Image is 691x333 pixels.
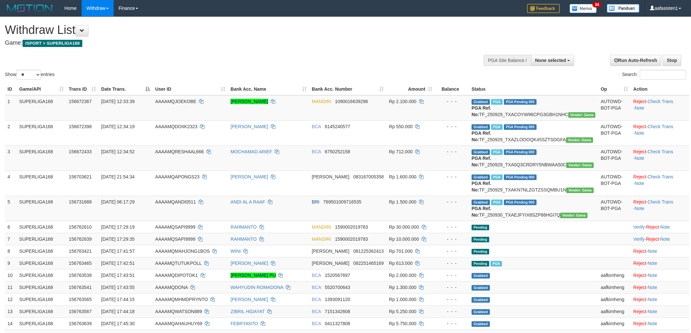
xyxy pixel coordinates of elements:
div: PGA Site Balance / [484,55,531,66]
span: [DATE] 17:41:57 [101,249,135,254]
td: · · [631,221,689,233]
span: AAAAMQWATSON889 [155,309,202,314]
td: SUPERLIGA168 [17,281,66,293]
span: AAAAMQSAPI9999 [155,236,195,242]
a: Note [635,156,644,161]
span: BCA [312,321,321,326]
span: PGA Pending [504,174,537,180]
a: Reject [633,199,646,204]
span: [DATE] 17:29:35 [101,236,135,242]
img: Feedback.jpg [527,4,560,13]
span: Copy 081225362413 to clipboard [353,249,384,254]
span: Marked by aafchhiseyha [491,174,503,180]
a: Note [635,181,644,186]
a: Note [635,130,644,136]
span: Pending [472,237,489,242]
td: 14 [5,317,17,329]
td: 10 [5,269,17,281]
a: Note [648,297,657,302]
td: SUPERLIGA168 [17,95,66,121]
span: Pending [472,249,489,254]
th: Op: activate to sort column ascending [598,83,631,95]
a: Verify [633,224,645,230]
td: SUPERLIGA168 [17,196,66,221]
a: Verify [633,236,645,242]
td: 8 [5,245,17,257]
img: panduan.png [607,4,639,13]
td: · [631,281,689,293]
span: 156703621 [69,174,92,179]
td: 5 [5,196,17,221]
td: aafkimheng [598,317,631,329]
span: BCA [312,297,321,302]
td: SUPERLIGA168 [17,145,66,171]
a: Note [635,105,644,111]
b: PGA Ref. No: [472,206,491,218]
span: BRI [312,199,319,204]
span: Marked by aafsoycanthlai [491,124,503,130]
td: · · [631,196,689,221]
span: Rp 701.000 [389,249,412,254]
span: Grabbed [472,309,490,315]
span: PGA Pending [504,99,537,105]
a: [PERSON_NAME] [231,124,268,129]
span: AAAAMQTUTUKPOLL [155,261,201,266]
td: AUTOWD-BOT-PGA [598,120,631,145]
th: Balance [435,83,469,95]
span: Rp 1.300.000 [389,285,416,290]
a: [PERSON_NAME] [231,297,268,302]
td: SUPERLIGA168 [17,245,66,257]
span: Rp 613.000 [389,261,412,266]
span: 34 [592,2,601,8]
span: Grabbed [472,285,490,291]
th: Game/API: activate to sort column ascending [17,83,66,95]
span: AAAAMQSAPI9999 [155,224,195,230]
span: MANDIRI [312,99,331,104]
a: [PERSON_NAME] [231,174,268,179]
span: Rp 10.000.000 [389,236,419,242]
button: None selected [531,55,574,66]
span: [DATE] 17:29:19 [101,224,135,230]
td: 13 [5,305,17,317]
b: PGA Ref. No: [472,105,491,117]
td: · [631,293,689,305]
a: WAHYUDIN ROMADONA [231,285,283,290]
span: AAAAMQMHMDPRYNTO [155,297,208,302]
span: PGA Pending [504,149,537,155]
span: Pending [472,261,489,266]
span: [DATE] 06:17:29 [101,199,135,204]
span: None selected [535,58,566,63]
div: - - - [438,148,466,155]
span: Copy 1590002019783 to clipboard [335,236,368,242]
div: - - - [438,260,466,266]
td: 7 [5,233,17,245]
td: TF_250929_TXAZLOOOQK45SZTSDGFA [469,120,598,145]
span: AAAAMQDOIIK2323 [155,124,197,129]
td: aafkimheng [598,269,631,281]
div: - - - [438,248,466,254]
span: AAAAMQJOEKOBE [155,99,196,104]
td: 4 [5,171,17,196]
a: Check Trans [648,174,673,179]
div: - - - [438,98,466,105]
span: Copy 7151342608 to clipboard [325,309,350,314]
div: - - - [438,272,466,279]
span: 156763565 [69,297,92,302]
span: Copy 0411327808 to clipboard [325,321,350,326]
td: SUPERLIGA168 [17,171,66,196]
div: - - - [438,296,466,303]
th: ID [5,83,17,95]
td: TF_250929_TXACOYW96CPG3GBH1NHC [469,95,598,121]
span: Vendor URL: https://trx31.1velocity.biz [566,137,593,143]
td: AUTOWD-BOT-PGA [598,171,631,196]
span: [DATE] 17:42:51 [101,261,135,266]
td: · [631,317,689,329]
span: Rp 5.250.000 [389,309,416,314]
td: 11 [5,281,17,293]
div: - - - [438,123,466,130]
b: PGA Ref. No: [472,156,491,167]
td: 3 [5,145,17,171]
span: AAAAMQAHAUHUY69 [155,321,202,326]
select: Showentries [16,70,41,80]
span: Marked by aafsoumeymey [490,261,502,266]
